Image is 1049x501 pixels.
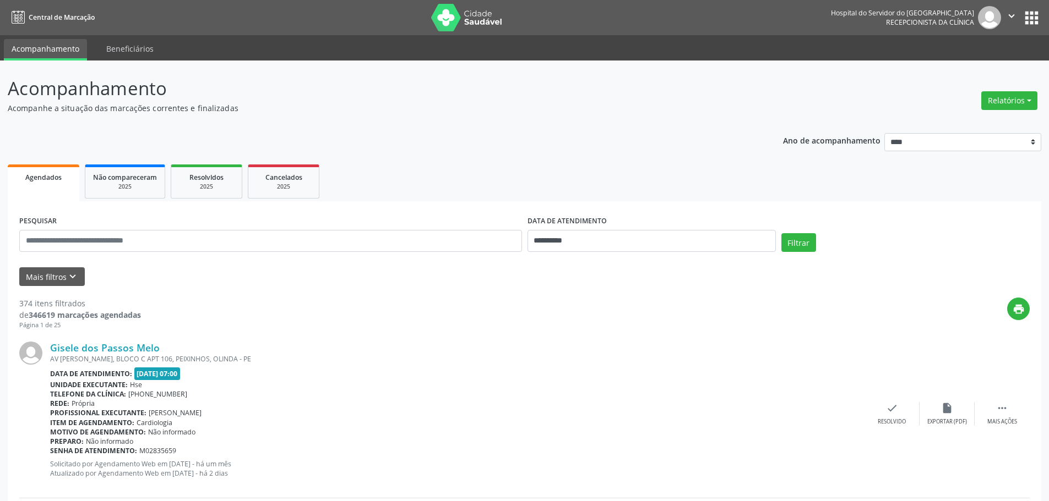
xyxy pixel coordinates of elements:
div: Mais ações [987,418,1017,426]
div: 2025 [256,183,311,191]
b: Telefone da clínica: [50,389,126,399]
div: 2025 [179,183,234,191]
div: de [19,309,141,321]
span: [PERSON_NAME] [149,408,202,417]
i: print [1013,303,1025,315]
p: Acompanhe a situação das marcações correntes e finalizadas [8,102,731,114]
span: [PHONE_NUMBER] [128,389,187,399]
span: Cardiologia [137,418,172,427]
i:  [1005,10,1018,22]
p: Acompanhamento [8,75,731,102]
span: Não informado [86,437,133,446]
b: Unidade executante: [50,380,128,389]
span: Resolvidos [189,173,224,182]
span: Recepcionista da clínica [886,18,974,27]
div: AV [PERSON_NAME], BLOCO C APT 106, PEIXINHOS, OLINDA - PE [50,354,865,364]
b: Motivo de agendamento: [50,427,146,437]
p: Solicitado por Agendamento Web em [DATE] - há um mês Atualizado por Agendamento Web em [DATE] - h... [50,459,865,478]
i: insert_drive_file [941,402,953,414]
span: Não compareceram [93,173,157,182]
i:  [996,402,1008,414]
b: Profissional executante: [50,408,146,417]
b: Preparo: [50,437,84,446]
a: Beneficiários [99,39,161,58]
span: M02835659 [139,446,176,455]
b: Senha de atendimento: [50,446,137,455]
div: Hospital do Servidor do [GEOGRAPHIC_DATA] [831,8,974,18]
b: Data de atendimento: [50,369,132,378]
img: img [978,6,1001,29]
button: print [1007,298,1030,320]
a: Acompanhamento [4,39,87,60]
span: Central de Marcação [29,13,95,22]
div: 2025 [93,183,157,191]
strong: 346619 marcações agendadas [29,310,141,320]
button: apps [1022,8,1041,27]
p: Ano de acompanhamento [783,133,880,147]
span: Própria [72,399,95,408]
i: keyboard_arrow_down [67,271,79,283]
span: Agendados [25,173,62,182]
span: Hse [130,380,142,389]
div: Resolvido [878,418,906,426]
b: Rede: [50,399,69,408]
i: check [886,402,898,414]
span: Não informado [148,427,195,437]
label: PESQUISAR [19,213,57,230]
button: Filtrar [781,233,816,252]
div: Exportar (PDF) [927,418,967,426]
b: Item de agendamento: [50,418,134,427]
div: 374 itens filtrados [19,298,141,309]
span: Cancelados [265,173,302,182]
label: DATA DE ATENDIMENTO [528,213,607,230]
button:  [1001,6,1022,29]
div: Página 1 de 25 [19,321,141,330]
a: Gisele dos Passos Melo [50,342,160,354]
img: img [19,342,42,365]
a: Central de Marcação [8,8,95,26]
button: Mais filtroskeyboard_arrow_down [19,267,85,287]
button: Relatórios [981,91,1037,110]
span: [DATE] 07:00 [134,367,181,380]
